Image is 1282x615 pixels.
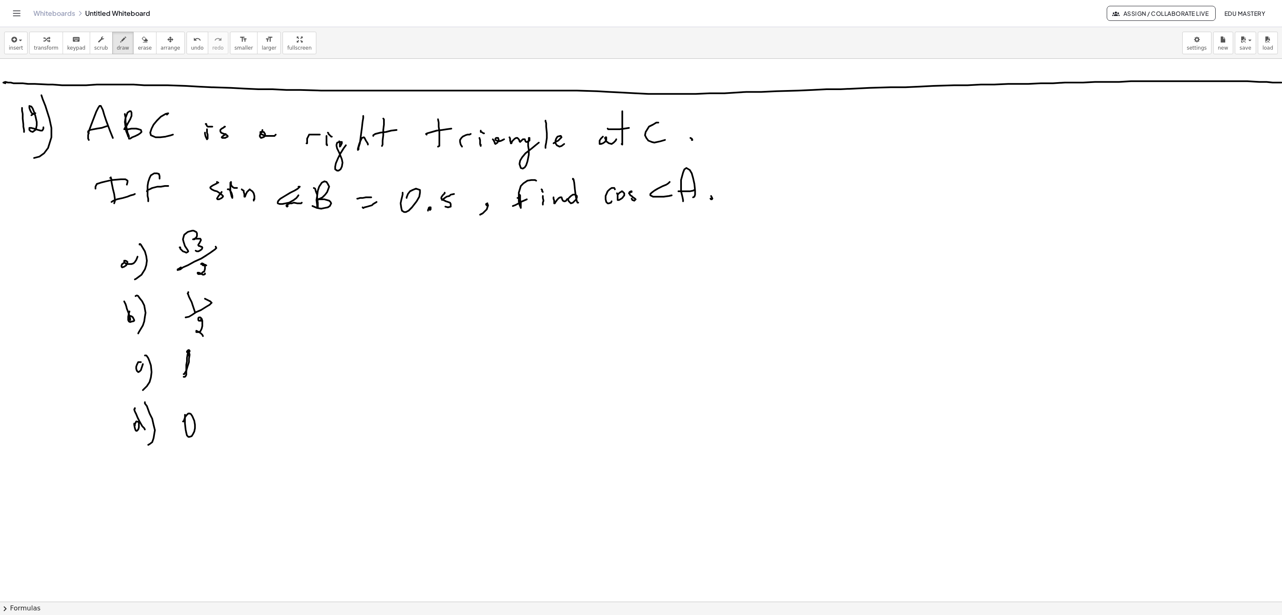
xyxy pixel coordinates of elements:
button: new [1213,32,1233,54]
span: fullscreen [287,45,311,51]
span: Assign / Collaborate Live [1114,10,1209,17]
span: new [1218,45,1228,51]
button: insert [4,32,28,54]
button: scrub [90,32,113,54]
button: erase [133,32,156,54]
span: smaller [235,45,253,51]
span: transform [34,45,58,51]
button: format_sizesmaller [230,32,257,54]
button: draw [112,32,134,54]
button: transform [29,32,63,54]
span: redo [212,45,224,51]
span: scrub [94,45,108,51]
i: keyboard [72,35,80,45]
span: draw [117,45,129,51]
i: format_size [265,35,273,45]
span: erase [138,45,151,51]
span: arrange [161,45,180,51]
button: save [1235,32,1256,54]
span: insert [9,45,23,51]
button: keyboardkeypad [63,32,90,54]
span: Edu Mastery [1224,10,1265,17]
button: Toggle navigation [10,7,23,20]
button: settings [1182,32,1211,54]
button: Assign / Collaborate Live [1107,6,1216,21]
span: load [1262,45,1273,51]
span: save [1239,45,1251,51]
button: undoundo [187,32,208,54]
i: format_size [240,35,247,45]
span: undo [191,45,204,51]
i: redo [214,35,222,45]
i: undo [193,35,201,45]
button: Edu Mastery [1217,6,1272,21]
a: Whiteboards [33,9,75,18]
span: settings [1187,45,1207,51]
button: load [1258,32,1278,54]
span: keypad [67,45,86,51]
button: redoredo [208,32,228,54]
button: format_sizelarger [257,32,281,54]
button: fullscreen [283,32,316,54]
span: larger [262,45,276,51]
button: arrange [156,32,185,54]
